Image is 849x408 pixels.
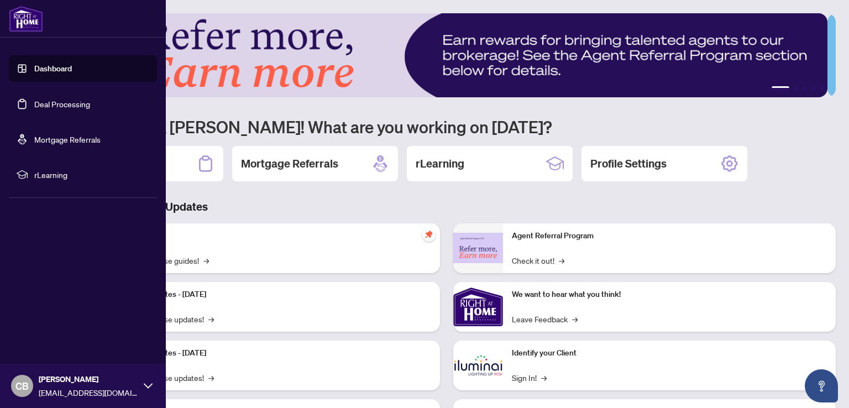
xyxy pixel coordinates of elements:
[116,230,431,242] p: Self-Help
[512,289,827,301] p: We want to hear what you think!
[241,156,338,171] h2: Mortgage Referrals
[39,386,138,399] span: [EMAIL_ADDRESS][DOMAIN_NAME]
[34,64,72,74] a: Dashboard
[57,13,827,97] img: Slide 0
[57,116,836,137] h1: Welcome back [PERSON_NAME]! What are you working on [DATE]?
[116,289,431,301] p: Platform Updates - [DATE]
[34,134,101,144] a: Mortgage Referrals
[772,86,789,91] button: 1
[512,254,564,266] a: Check it out!→
[203,254,209,266] span: →
[453,341,503,390] img: Identify your Client
[811,86,816,91] button: 4
[416,156,464,171] h2: rLearning
[116,347,431,359] p: Platform Updates - [DATE]
[208,372,214,384] span: →
[512,313,578,325] a: Leave Feedback→
[39,373,138,385] span: [PERSON_NAME]
[208,313,214,325] span: →
[9,6,43,32] img: logo
[803,86,807,91] button: 3
[512,230,827,242] p: Agent Referral Program
[422,228,436,241] span: pushpin
[805,369,838,402] button: Open asap
[34,99,90,109] a: Deal Processing
[794,86,798,91] button: 2
[453,233,503,263] img: Agent Referral Program
[541,372,547,384] span: →
[512,347,827,359] p: Identify your Client
[453,282,503,332] img: We want to hear what you think!
[572,313,578,325] span: →
[15,378,29,394] span: CB
[820,86,825,91] button: 5
[590,156,667,171] h2: Profile Settings
[559,254,564,266] span: →
[57,199,836,215] h3: Brokerage & Industry Updates
[512,372,547,384] a: Sign In!→
[34,169,149,181] span: rLearning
